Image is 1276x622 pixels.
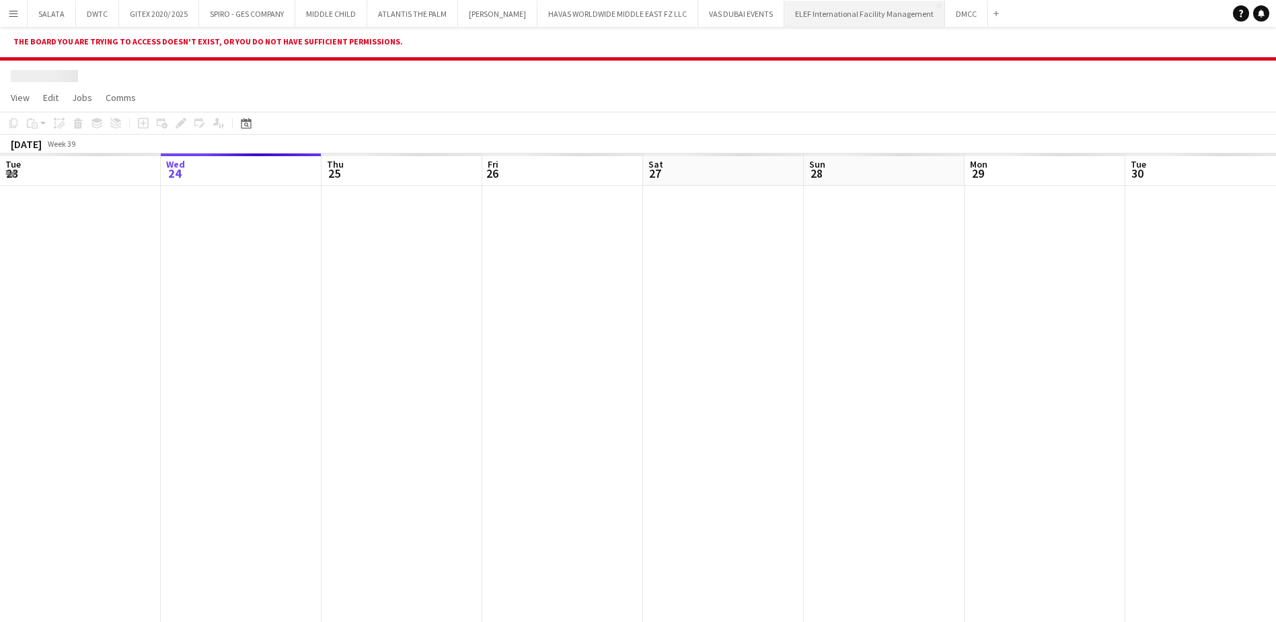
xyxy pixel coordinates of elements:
[28,1,76,27] button: SALATA
[945,1,988,27] button: DMCC
[295,1,367,27] button: MIDDLE CHILD
[486,166,498,181] span: 26
[327,158,344,170] span: Thu
[458,1,537,27] button: [PERSON_NAME]
[106,92,136,104] span: Comms
[11,137,42,151] div: [DATE]
[76,1,119,27] button: DWTC
[72,92,92,104] span: Jobs
[648,158,663,170] span: Sat
[199,1,295,27] button: SPIRO - GES COMPANY
[119,1,199,27] button: GITEX 2020/ 2025
[367,1,458,27] button: ATLANTIS THE PALM
[5,158,21,170] span: Tue
[698,1,784,27] button: VAS DUBAI EVENTS
[646,166,663,181] span: 27
[43,92,59,104] span: Edit
[164,166,185,181] span: 24
[807,166,825,181] span: 28
[3,166,21,181] span: 23
[809,158,825,170] span: Sun
[488,158,498,170] span: Fri
[1131,158,1146,170] span: Tue
[537,1,698,27] button: HAVAS WORLDWIDE MIDDLE EAST FZ LLC
[67,89,98,106] a: Jobs
[784,1,945,27] button: ELEF International Facility Management
[1129,166,1146,181] span: 30
[970,158,987,170] span: Mon
[325,166,344,181] span: 25
[38,89,64,106] a: Edit
[44,139,78,149] span: Week 39
[5,89,35,106] a: View
[166,158,185,170] span: Wed
[100,89,141,106] a: Comms
[968,166,987,181] span: 29
[11,92,30,104] span: View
